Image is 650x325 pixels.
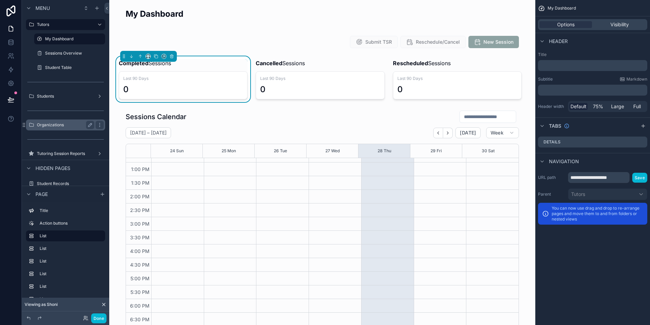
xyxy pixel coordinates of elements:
[119,60,149,67] strong: Completed
[45,51,104,56] label: Sessions Overview
[123,84,129,95] div: 0
[40,271,102,277] label: List
[548,5,576,11] span: My Dashboard
[36,165,70,172] span: Hidden pages
[34,62,105,73] a: Student Table
[22,202,109,311] div: scrollable content
[538,104,565,109] label: Header width
[40,296,102,302] label: List
[119,59,171,67] span: Sessions
[538,85,647,96] div: scrollable content
[40,246,102,251] label: List
[91,313,107,323] button: Done
[26,19,105,30] a: Tutors
[538,60,647,71] div: scrollable content
[549,123,561,129] span: Tabs
[632,173,647,183] button: Save
[36,191,48,198] span: Page
[620,76,647,82] a: Markdown
[543,139,561,145] label: Details
[45,36,101,42] label: My Dashboard
[610,21,629,28] span: Visibility
[36,5,50,12] span: Menu
[26,178,105,189] a: Student Records
[40,284,102,289] label: List
[552,206,643,222] p: You can now use drag and drop to re-arrange pages and move them to and from folders or nested views
[593,103,603,110] span: 75%
[37,151,94,156] label: Tutoring Session Reports
[40,221,102,226] label: Action buttons
[26,91,105,102] a: Students
[25,302,58,307] span: Viewing as Shoni
[123,76,243,81] span: Last 90 Days
[538,52,647,57] label: Title
[40,208,102,213] label: Title
[37,181,104,186] label: Student Records
[26,148,105,159] a: Tutoring Session Reports
[538,192,565,197] label: Parent
[34,33,105,44] a: My Dashboard
[611,103,624,110] span: Large
[549,38,568,45] span: Header
[37,122,91,128] label: Organizations
[570,103,587,110] span: Default
[40,258,102,264] label: List
[37,94,94,99] label: Students
[45,65,104,70] label: Student Table
[37,22,91,27] label: Tutors
[26,119,105,130] a: Organizations
[538,175,565,180] label: URL path
[538,76,553,82] label: Subtitle
[568,188,647,200] button: Tutors
[626,76,647,82] span: Markdown
[633,103,641,110] span: Full
[40,233,100,239] label: List
[34,48,105,59] a: Sessions Overview
[549,158,579,165] span: Navigation
[557,21,575,28] span: Options
[571,191,585,198] span: Tutors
